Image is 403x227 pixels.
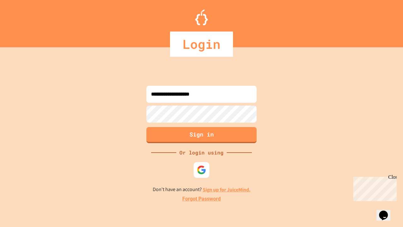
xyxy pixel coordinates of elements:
div: Or login using [176,149,227,156]
p: Don't have an account? [153,186,251,194]
button: Sign in [146,127,257,143]
a: Sign up for JuiceMind. [203,186,251,193]
iframe: chat widget [377,202,397,221]
iframe: chat widget [351,174,397,201]
div: Chat with us now!Close [3,3,43,40]
img: Logo.svg [195,9,208,25]
a: Forgot Password [182,195,221,203]
img: google-icon.svg [197,165,206,175]
div: Login [170,32,233,57]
